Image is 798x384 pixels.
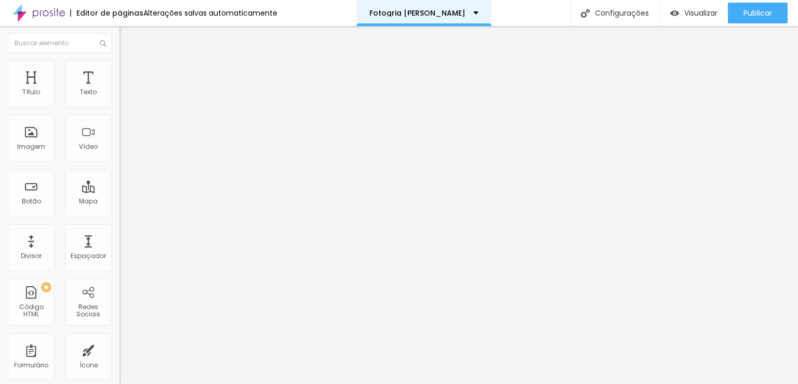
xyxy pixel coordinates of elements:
div: Código HTML [10,303,51,318]
img: view-1.svg [670,9,679,18]
span: Visualizar [684,9,717,17]
div: Imagem [17,143,45,150]
div: Botão [22,198,41,205]
button: Visualizar [660,3,728,23]
div: Redes Sociais [68,303,109,318]
img: Icone [581,9,590,18]
div: Texto [80,88,97,96]
button: Publicar [728,3,788,23]
span: Publicar [743,9,772,17]
div: Alterações salvas automaticamente [143,9,277,17]
div: Formulário [14,362,48,369]
div: Vídeo [79,143,98,150]
p: Fotogria [PERSON_NAME] [369,9,465,17]
div: Editor de páginas [70,9,143,17]
input: Buscar elemento [8,34,112,53]
div: Mapa [79,198,98,205]
div: Espaçador [71,252,106,260]
img: Icone [100,40,106,46]
div: Divisor [21,252,42,260]
div: Ícone [79,362,98,369]
iframe: Editor [119,26,798,384]
div: Título [22,88,40,96]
